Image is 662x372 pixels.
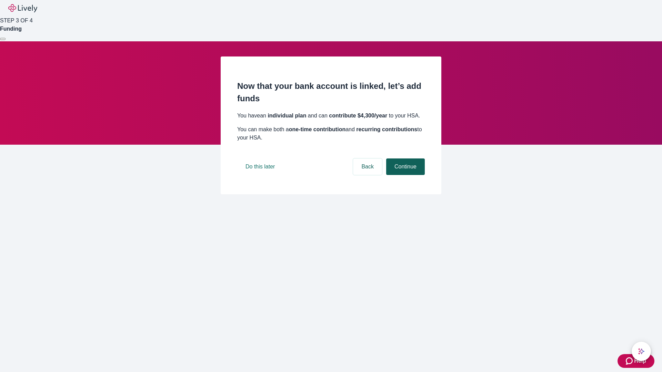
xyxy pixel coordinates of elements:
[8,4,37,12] img: Lively
[237,125,425,142] p: You can make both a and to your HSA.
[626,357,634,365] svg: Zendesk support icon
[353,158,382,175] button: Back
[237,112,425,120] p: You have an and can to your HSA.
[237,80,425,105] h2: Now that your bank account is linked, let’s add funds
[329,113,387,118] strong: contribute $4,300 /year
[237,158,283,175] button: Do this later
[386,158,425,175] button: Continue
[638,348,645,355] svg: Lively AI Assistant
[268,113,306,118] strong: individual plan
[632,342,651,361] button: chat
[289,126,345,132] strong: one-time contribution
[634,357,646,365] span: Help
[356,126,417,132] strong: recurring contributions
[618,354,654,368] button: Zendesk support iconHelp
